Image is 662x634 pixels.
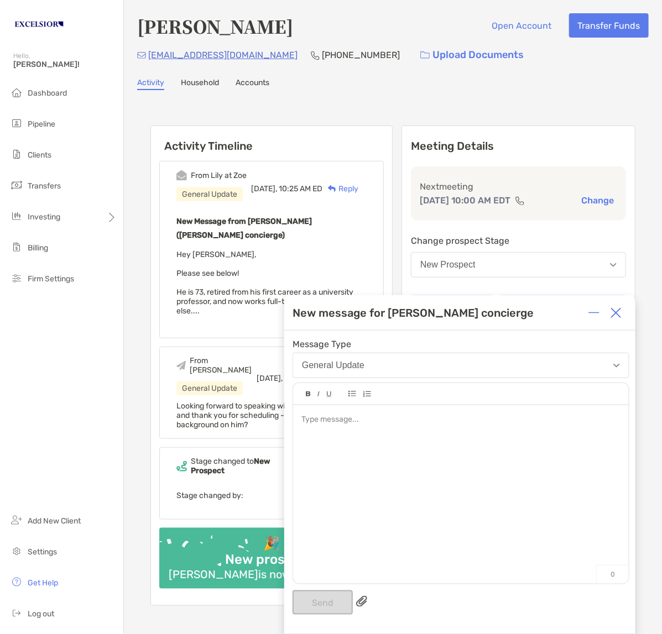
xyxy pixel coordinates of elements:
[10,240,23,254] img: billing icon
[322,183,358,195] div: Reply
[137,78,164,90] a: Activity
[10,179,23,192] img: transfers icon
[191,171,247,180] div: From Lily at Zoe
[293,353,629,378] button: General Update
[293,339,629,349] span: Message Type
[10,575,23,589] img: get-help icon
[317,391,320,397] img: Editor control icon
[578,195,617,206] button: Change
[302,360,364,370] div: General Update
[176,170,187,181] img: Event icon
[176,401,358,429] span: Looking forward to speaking with [PERSON_NAME], and thank you for scheduling -do we have any back...
[190,356,257,375] div: From [PERSON_NAME]
[137,52,146,59] img: Email Icon
[28,88,67,98] span: Dashboard
[293,306,534,319] div: New message for [PERSON_NAME] concierge
[322,48,400,62] p: [PHONE_NUMBER]
[28,274,74,284] span: Firm Settings
[251,184,277,193] span: [DATE],
[176,361,186,370] img: Event icon
[28,212,60,222] span: Investing
[28,119,55,129] span: Pipeline
[326,391,332,397] img: Editor control icon
[10,86,23,99] img: dashboard icon
[328,185,336,192] img: Reply icon
[28,150,51,160] span: Clients
[515,196,525,205] img: communication type
[613,364,620,368] img: Open dropdown arrow
[10,148,23,161] img: clients icon
[420,193,510,207] p: [DATE] 10:00 AM EDT
[10,544,23,558] img: settings icon
[28,181,61,191] span: Transfers
[13,4,65,44] img: Zoe Logo
[306,391,311,397] img: Editor control icon
[10,209,23,223] img: investing icon
[151,126,392,153] h6: Activity Timeline
[611,307,622,318] img: Close
[420,260,476,270] div: New Prospect
[413,43,531,67] a: Upload Documents
[257,374,283,383] span: [DATE],
[148,48,298,62] p: [EMAIL_ADDRESS][DOMAIN_NAME]
[28,578,58,588] span: Get Help
[420,51,430,59] img: button icon
[588,307,600,318] img: Expand or collapse
[221,552,322,568] div: New prospect!
[137,13,293,39] h4: [PERSON_NAME]
[10,514,23,527] img: add_new_client icon
[259,536,284,552] div: 🎉
[28,609,54,619] span: Log out
[411,252,626,277] button: New Prospect
[411,234,626,248] p: Change prospect Stage
[28,243,48,253] span: Billing
[610,263,617,267] img: Open dropdown arrow
[356,596,367,607] img: paperclip attachments
[569,13,649,38] button: Transfer Funds
[10,117,23,130] img: pipeline icon
[176,489,367,502] p: Stage changed by:
[176,187,243,201] div: General Update
[10,271,23,285] img: firm-settings icon
[311,51,320,60] img: Phone Icon
[596,565,629,584] p: 0
[191,457,297,475] div: Stage changed to
[176,217,312,240] b: New Message from [PERSON_NAME] ([PERSON_NAME] concierge)
[181,78,219,90] a: Household
[28,547,57,557] span: Settings
[176,250,357,316] span: Hey [PERSON_NAME], Please see below! He is 73, retired from his first career as a university prof...
[176,461,187,471] img: Event icon
[348,391,356,397] img: Editor control icon
[164,568,379,581] div: [PERSON_NAME] is now in your pipeline.
[176,381,243,395] div: General Update
[236,78,269,90] a: Accounts
[363,391,371,397] img: Editor control icon
[420,180,617,193] p: Next meeting
[13,60,117,69] span: [PERSON_NAME]!
[191,457,270,475] b: New Prospect
[28,516,81,526] span: Add New Client
[10,606,23,620] img: logout icon
[483,13,560,38] button: Open Account
[411,139,626,153] p: Meeting Details
[279,184,322,193] span: 10:25 AM ED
